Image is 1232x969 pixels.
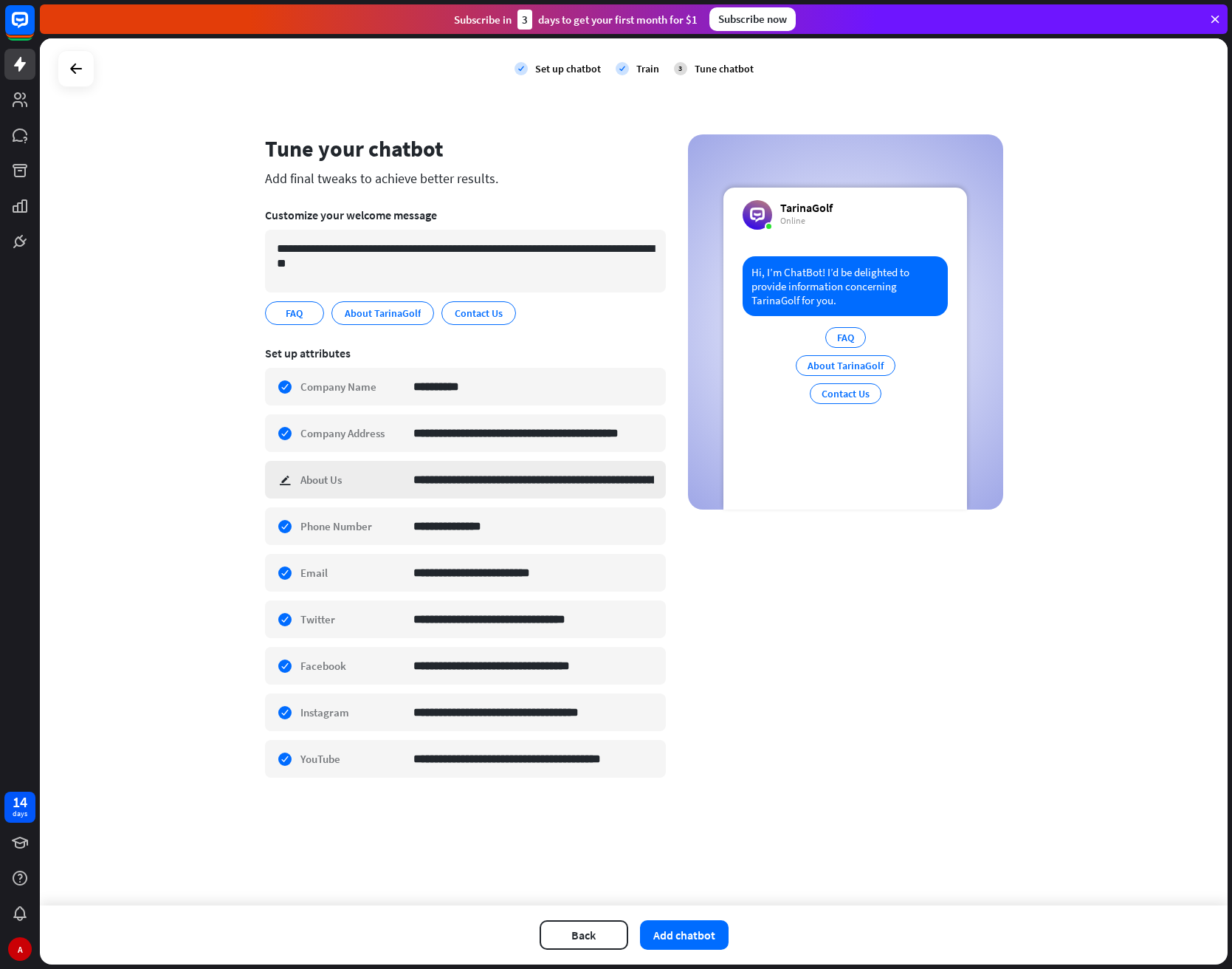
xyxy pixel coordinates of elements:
[13,809,27,819] div: days
[453,305,504,321] span: Contact Us
[780,200,833,215] div: TarinaGolf
[517,10,532,30] div: 3
[265,346,666,360] div: Set up attributes
[13,795,27,809] div: 14
[265,208,666,222] div: Customize your welcome message
[12,6,56,50] button: Open LiveChat chat widget
[540,920,628,950] button: Back
[284,305,304,321] span: FAQ
[535,62,601,75] div: Set up chatbot
[454,10,698,30] div: Subscribe in days to get your first month for $1
[640,920,729,950] button: Add chatbot
[709,7,796,31] div: Subscribe now
[780,215,833,227] div: Online
[796,355,895,376] div: About TarinaGolf
[515,62,528,75] i: check
[810,383,881,404] div: Contact Us
[743,256,948,316] div: Hi, I’m ChatBot! I’d be delighted to provide information concerning TarinaGolf for you.
[674,62,687,75] div: 3
[265,170,666,187] div: Add final tweaks to achieve better results.
[4,792,35,823] a: 14 days
[265,134,666,162] div: Tune your chatbot
[343,305,422,321] span: About TarinaGolf
[825,327,866,348] div: FAQ
[636,62,659,75] div: Train
[695,62,754,75] div: Tune chatbot
[8,937,32,961] div: A
[616,62,629,75] i: check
